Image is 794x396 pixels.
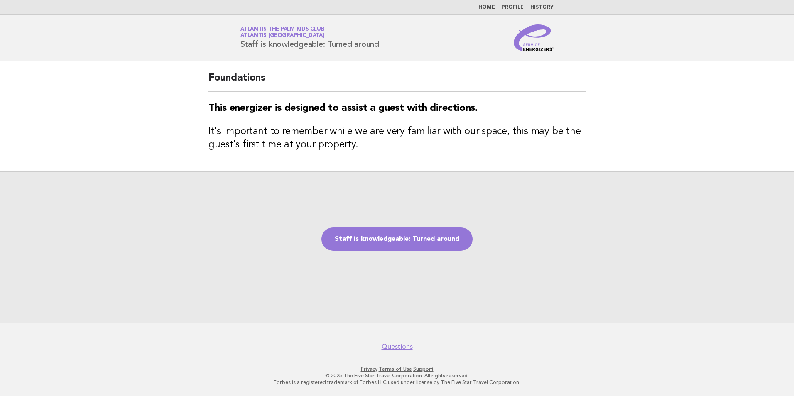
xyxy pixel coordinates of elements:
img: Service Energizers [514,24,554,51]
strong: This energizer is designed to assist a guest with directions. [208,103,478,113]
a: Support [413,366,434,372]
p: · · [143,366,651,372]
span: Atlantis [GEOGRAPHIC_DATA] [240,33,324,39]
a: Atlantis The Palm Kids ClubAtlantis [GEOGRAPHIC_DATA] [240,27,324,38]
a: History [530,5,554,10]
h1: Staff is knowledgeable: Turned around [240,27,379,49]
p: Forbes is a registered trademark of Forbes LLC used under license by The Five Star Travel Corpora... [143,379,651,386]
a: Home [478,5,495,10]
a: Staff is knowledgeable: Turned around [321,227,473,251]
a: Profile [502,5,524,10]
h3: It's important to remember while we are very familiar with our space, this may be the guest's fir... [208,125,586,152]
a: Questions [382,342,413,351]
a: Privacy [361,366,377,372]
h2: Foundations [208,71,586,92]
a: Terms of Use [379,366,412,372]
p: © 2025 The Five Star Travel Corporation. All rights reserved. [143,372,651,379]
